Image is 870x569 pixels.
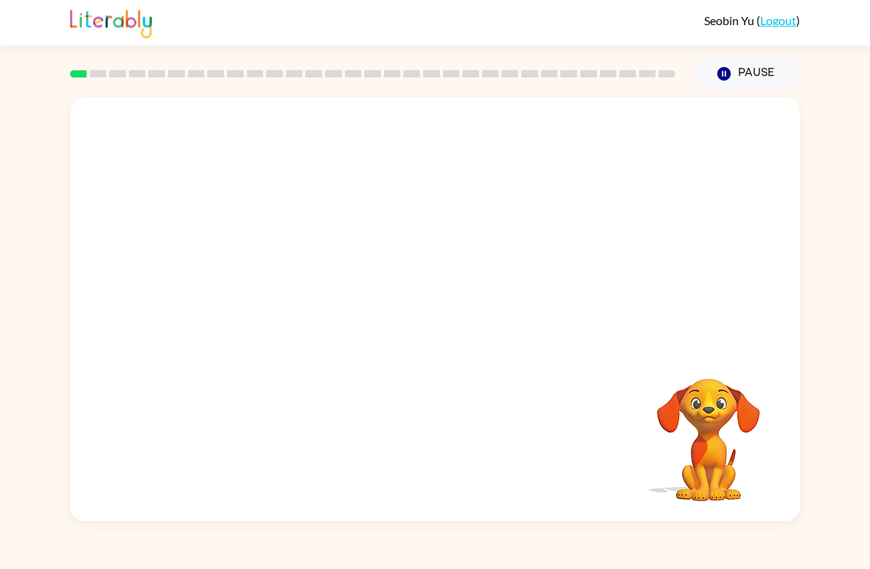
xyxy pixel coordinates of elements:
[635,356,782,503] video: Your browser must support playing .mp4 files to use Literably. Please try using another browser.
[693,57,800,91] button: Pause
[760,13,796,27] a: Logout
[704,13,800,27] div: ( )
[70,6,152,38] img: Literably
[704,13,756,27] span: Seobin Yu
